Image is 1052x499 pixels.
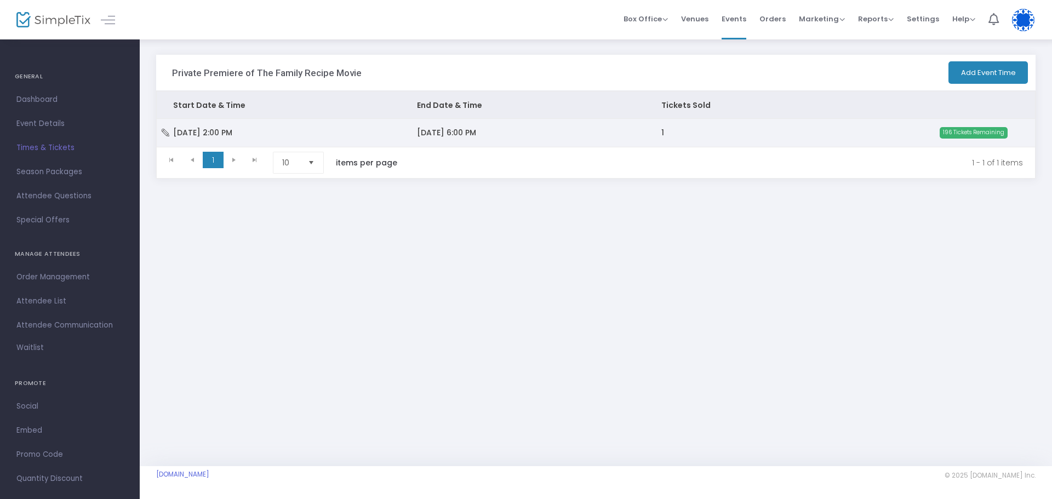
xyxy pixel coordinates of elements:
span: Waitlist [16,342,44,353]
span: Venues [681,5,708,33]
span: Event Details [16,117,123,131]
span: Reports [858,14,894,24]
h4: MANAGE ATTENDEES [15,243,125,265]
span: 10 [282,157,299,168]
span: © 2025 [DOMAIN_NAME] Inc. [945,471,1036,480]
span: Social [16,399,123,414]
a: [DOMAIN_NAME] [156,470,209,479]
span: Attendee Questions [16,189,123,203]
kendo-pager-info: 1 - 1 of 1 items [420,152,1023,174]
span: Settings [907,5,939,33]
span: Attendee List [16,294,123,308]
span: Box Office [624,14,668,24]
span: Help [952,14,975,24]
span: Attendee Communication [16,318,123,332]
label: items per page [336,157,397,168]
span: Events [722,5,746,33]
button: Add Event Time [948,61,1028,84]
div: Data table [157,91,1035,146]
span: Season Packages [16,165,123,179]
span: [DATE] 2:00 PM [173,127,232,138]
span: Times & Tickets [16,141,123,155]
th: Start Date & Time [157,91,401,119]
span: Orders [759,5,786,33]
span: Marketing [799,14,845,24]
span: Page 1 [203,152,224,168]
span: Order Management [16,270,123,284]
span: Embed [16,423,123,438]
span: Quantity Discount [16,472,123,486]
span: 196 Tickets Remaining [940,127,1008,138]
h4: GENERAL [15,66,125,88]
span: 1 [661,127,664,138]
span: Promo Code [16,448,123,462]
h4: PROMOTE [15,372,125,394]
h3: Private Premiere of The Family Recipe Movie [172,67,362,78]
th: End Date & Time [401,91,644,119]
span: Special Offers [16,213,123,227]
span: Dashboard [16,93,123,107]
button: Select [304,152,319,173]
span: [DATE] 6:00 PM [417,127,476,138]
th: Tickets Sold [645,91,840,119]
